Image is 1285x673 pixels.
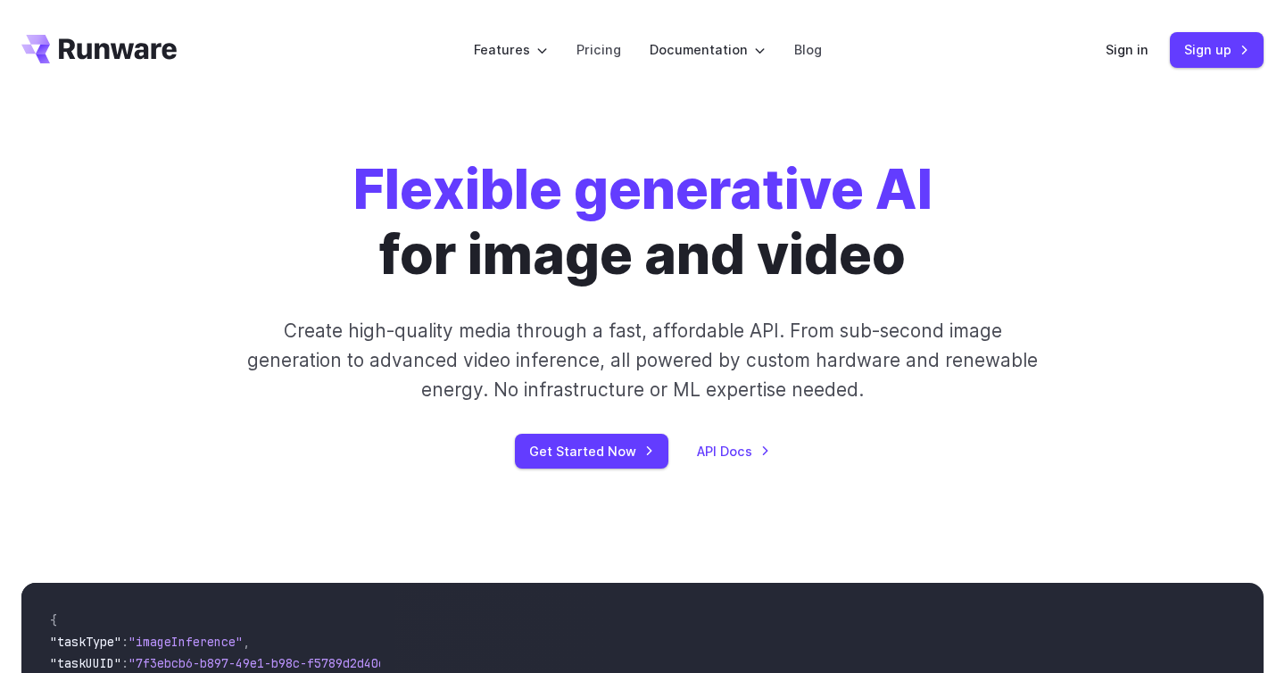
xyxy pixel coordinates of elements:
a: Blog [794,39,822,60]
a: API Docs [697,441,770,461]
a: Sign up [1170,32,1264,67]
span: : [121,655,128,671]
span: { [50,612,57,628]
a: Pricing [576,39,621,60]
label: Documentation [650,39,766,60]
span: "taskType" [50,634,121,650]
span: "7f3ebcb6-b897-49e1-b98c-f5789d2d40d7" [128,655,400,671]
a: Go to / [21,35,177,63]
a: Sign in [1106,39,1148,60]
span: : [121,634,128,650]
span: , [243,634,250,650]
a: Get Started Now [515,434,668,469]
label: Features [474,39,548,60]
span: "imageInference" [128,634,243,650]
h1: for image and video [353,157,933,287]
strong: Flexible generative AI [353,156,933,222]
p: Create high-quality media through a fast, affordable API. From sub-second image generation to adv... [245,316,1040,405]
span: "taskUUID" [50,655,121,671]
